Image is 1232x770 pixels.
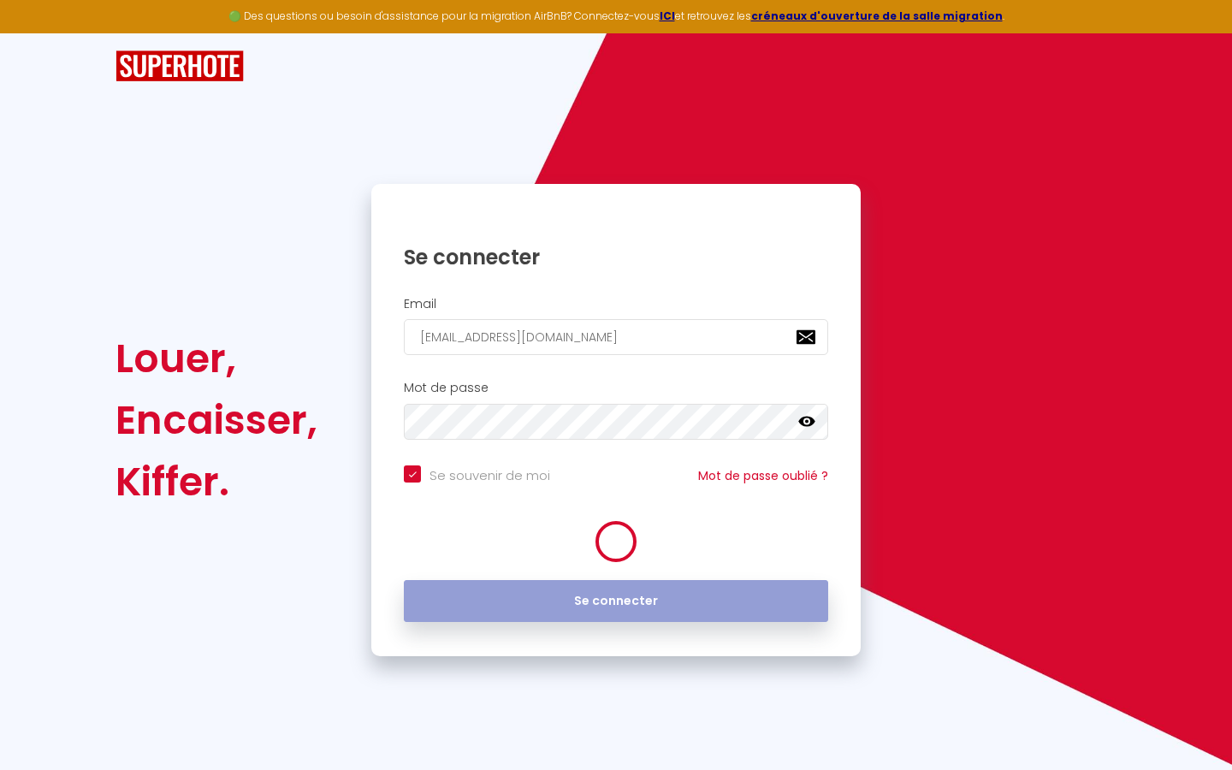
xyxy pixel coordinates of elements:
input: Ton Email [404,319,828,355]
a: créneaux d'ouverture de la salle migration [751,9,1003,23]
h2: Mot de passe [404,381,828,395]
h2: Email [404,297,828,311]
div: Kiffer. [115,451,317,512]
div: Louer, [115,328,317,389]
a: Mot de passe oublié ? [698,467,828,484]
img: SuperHote logo [115,50,244,82]
button: Ouvrir le widget de chat LiveChat [14,7,65,58]
button: Se connecter [404,580,828,623]
h1: Se connecter [404,244,828,270]
div: Encaisser, [115,389,317,451]
a: ICI [660,9,675,23]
